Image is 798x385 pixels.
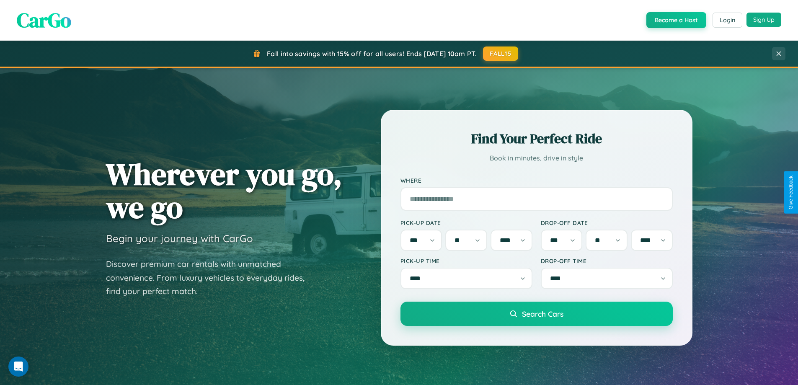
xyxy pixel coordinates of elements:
button: Become a Host [646,12,706,28]
label: Pick-up Time [400,257,532,264]
div: Open Intercom Messenger [8,357,28,377]
div: Give Feedback [788,176,794,209]
h3: Begin your journey with CarGo [106,232,253,245]
span: Fall into savings with 15% off for all users! Ends [DATE] 10am PT. [267,49,477,58]
button: Sign Up [746,13,781,27]
label: Pick-up Date [400,219,532,226]
span: CarGo [17,6,71,34]
button: Search Cars [400,302,673,326]
button: FALL15 [483,47,518,61]
h2: Find Your Perfect Ride [400,129,673,148]
label: Drop-off Time [541,257,673,264]
button: Login [713,13,742,28]
label: Where [400,177,673,184]
p: Book in minutes, drive in style [400,152,673,164]
span: Search Cars [522,309,563,318]
p: Discover premium car rentals with unmatched convenience. From luxury vehicles to everyday rides, ... [106,257,315,298]
h1: Wherever you go, we go [106,158,342,224]
label: Drop-off Date [541,219,673,226]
